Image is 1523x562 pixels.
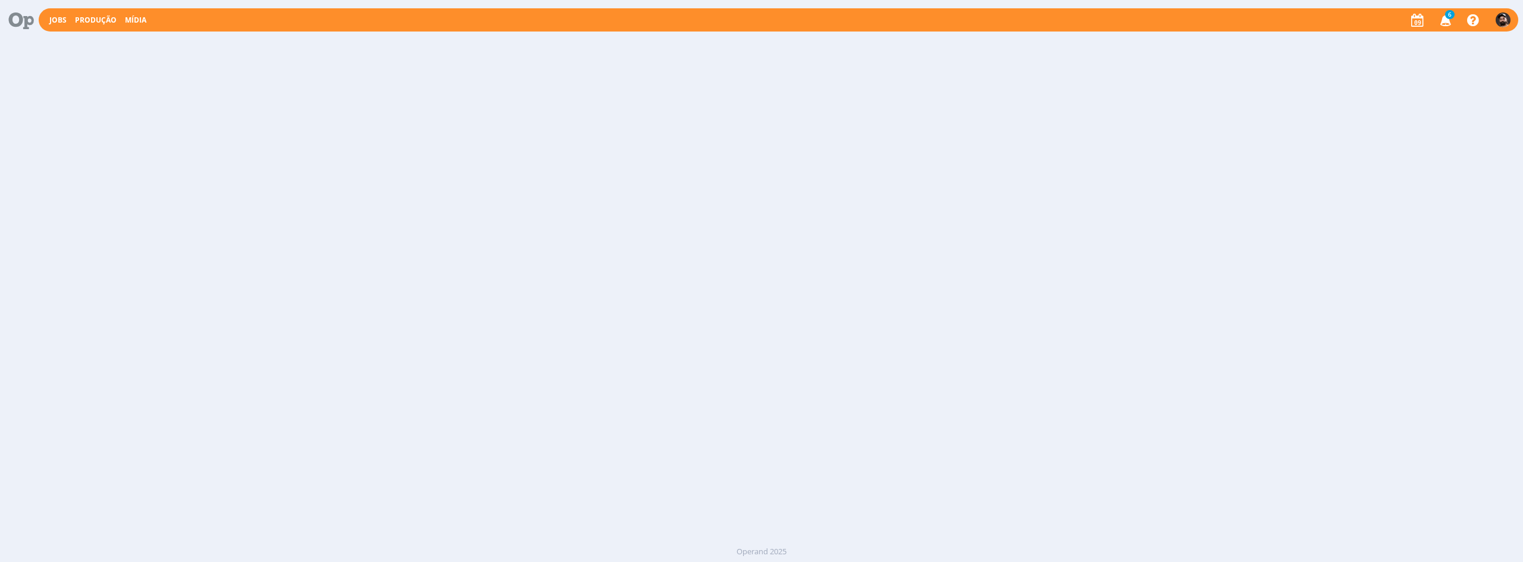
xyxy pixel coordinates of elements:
[125,15,146,25] a: Mídia
[75,15,117,25] a: Produção
[1496,12,1511,27] img: B
[1445,10,1455,19] span: 6
[49,15,67,25] a: Jobs
[46,15,70,25] button: Jobs
[71,15,120,25] button: Produção
[1433,10,1457,31] button: 6
[121,15,150,25] button: Mídia
[1495,10,1511,30] button: B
